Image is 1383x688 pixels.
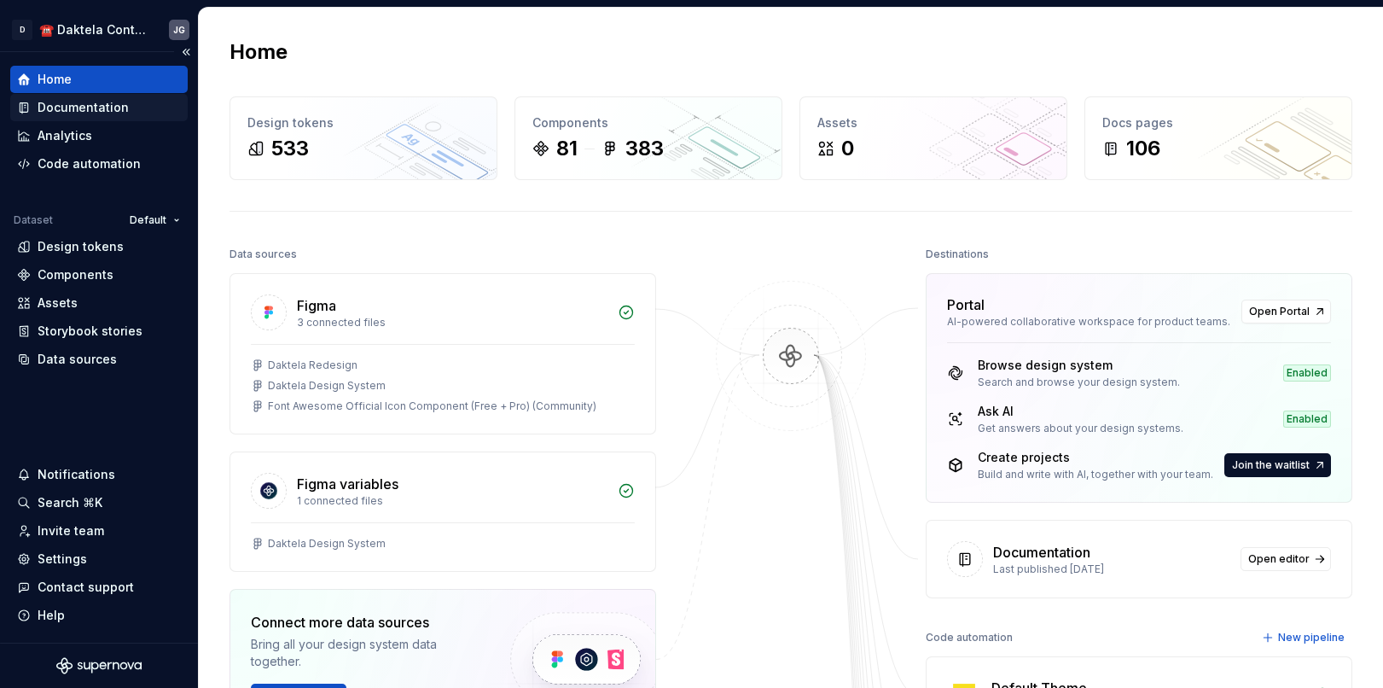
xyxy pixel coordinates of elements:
[1249,305,1310,318] span: Open Portal
[10,94,188,121] a: Documentation
[12,20,32,40] div: D
[247,114,479,131] div: Design tokens
[297,474,398,494] div: Figma variables
[993,563,1230,576] div: Last published [DATE]
[268,379,386,393] div: Daktela Design System
[978,357,1180,374] div: Browse design system
[10,346,188,373] a: Data sources
[10,489,188,516] button: Search ⌘K
[122,208,188,232] button: Default
[993,542,1090,563] div: Documentation
[978,468,1213,481] div: Build and write with AI, together with your team.
[38,494,102,511] div: Search ⌘K
[10,461,188,488] button: Notifications
[926,626,1013,650] div: Code automation
[1278,631,1345,644] span: New pipeline
[1241,300,1331,324] a: Open Portal
[10,233,188,260] a: Design tokens
[1232,458,1310,472] span: Join the waitlist
[268,399,596,413] div: Font Awesome Official Icon Component (Free + Pro) (Community)
[14,213,53,227] div: Dataset
[38,323,142,340] div: Storybook stories
[10,574,188,601] button: Contact support
[532,114,764,131] div: Components
[130,213,166,227] span: Default
[297,316,607,329] div: 3 connected files
[556,135,578,162] div: 81
[1283,364,1331,382] div: Enabled
[10,289,188,317] a: Assets
[38,71,72,88] div: Home
[978,422,1183,435] div: Get answers about your design systems.
[10,150,188,178] a: Code automation
[1241,547,1331,571] a: Open editor
[38,607,65,624] div: Help
[10,261,188,289] a: Components
[297,295,336,316] div: Figma
[38,266,113,283] div: Components
[1102,114,1334,131] div: Docs pages
[173,23,185,37] div: JG
[514,96,782,180] a: Components81383
[947,315,1231,329] div: AI-powered collaborative workspace for product teams.
[251,636,481,670] div: Bring all your design system data together.
[926,242,989,266] div: Destinations
[799,96,1067,180] a: Assets0
[38,127,92,144] div: Analytics
[38,294,78,312] div: Assets
[10,517,188,545] a: Invite team
[10,602,188,629] button: Help
[1224,453,1331,477] button: Join the waitlist
[39,21,148,38] div: ☎️ Daktela Contact Centre
[817,114,1049,131] div: Assets
[1084,96,1352,180] a: Docs pages106
[230,96,497,180] a: Design tokens533
[38,99,129,116] div: Documentation
[10,66,188,93] a: Home
[230,273,656,434] a: Figma3 connected filesDaktela RedesignDaktela Design SystemFont Awesome Official Icon Component (...
[625,135,664,162] div: 383
[38,238,124,255] div: Design tokens
[38,579,134,596] div: Contact support
[3,11,195,48] button: D☎️ Daktela Contact CentreJG
[978,449,1213,466] div: Create projects
[268,537,386,551] div: Daktela Design System
[1283,411,1331,428] div: Enabled
[978,376,1180,389] div: Search and browse your design system.
[1248,552,1310,566] span: Open editor
[38,551,87,568] div: Settings
[271,135,309,162] div: 533
[38,351,117,368] div: Data sources
[230,452,656,572] a: Figma variables1 connected filesDaktela Design System
[56,657,142,674] svg: Supernova Logo
[978,403,1183,420] div: Ask AI
[841,135,854,162] div: 0
[947,294,985,315] div: Portal
[10,318,188,345] a: Storybook stories
[1257,626,1352,650] button: New pipeline
[251,612,481,633] div: Connect more data sources
[230,242,297,266] div: Data sources
[297,494,607,508] div: 1 connected files
[38,155,141,172] div: Code automation
[10,122,188,149] a: Analytics
[10,545,188,573] a: Settings
[38,522,104,539] div: Invite team
[1126,135,1160,162] div: 106
[268,359,357,372] div: Daktela Redesign
[174,40,198,64] button: Collapse sidebar
[38,466,115,483] div: Notifications
[230,38,288,66] h2: Home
